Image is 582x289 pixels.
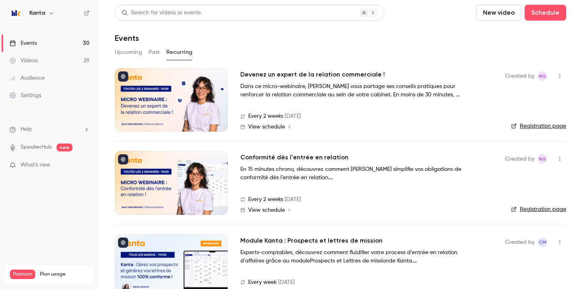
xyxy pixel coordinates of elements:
[166,46,193,59] button: Recurring
[240,124,493,130] a: View schedule
[240,236,382,245] a: Module Kanta : Prospects et lettres de mission
[505,154,534,164] span: Created by
[10,74,45,82] div: Audience
[248,195,283,204] span: Every 2 weeks
[538,154,547,164] span: Nicolas Guitard
[57,144,72,151] span: new
[248,207,285,213] span: View schedule
[21,125,32,134] span: Help
[40,271,89,278] span: Plan usage
[29,9,45,17] h6: Kanta
[115,33,139,43] h1: Events
[248,278,277,287] span: Every week
[240,250,292,255] strong: Experts-comptables
[240,207,493,213] a: View schedule
[240,165,478,182] p: En 15 minutes chrono, découvrez comment [PERSON_NAME] simplifie vos obligations de conformité dès...
[122,9,201,17] div: Search for videos or events
[240,249,478,265] p: , découvrez comment fluidifier votre process d’entrée en relation d'affaires grâce au module de K...
[10,57,38,65] div: Videos
[10,125,89,134] li: help-dropdown-opener
[539,71,546,81] span: NG
[525,5,566,21] button: Schedule
[505,71,534,81] span: Created by
[240,70,385,79] a: Devenez un expert de la relation commerciale !
[539,237,546,247] span: CM
[10,270,35,279] span: Premium
[240,82,478,99] p: Dans ce micro-webinaire, [PERSON_NAME] vous partage ses conseils pratiques pour renforcer la rela...
[248,124,285,130] span: View schedule
[310,258,389,264] strong: Prospects et Lettres de mission
[511,122,566,130] a: Registration page
[248,112,283,121] span: Every 2 weeks
[278,278,295,287] span: [DATE]
[10,39,37,47] div: Events
[538,71,547,81] span: Nicolas Guitard
[505,237,534,247] span: Created by
[240,153,348,162] a: Conformité dès l'entrée en relation
[80,162,89,169] iframe: Noticeable Trigger
[21,161,50,169] span: What's new
[10,7,23,19] img: Kanta
[21,143,52,151] a: SpeakerHub
[10,92,41,100] div: Settings
[476,5,521,21] button: New video
[115,46,142,59] button: Upcoming
[539,154,546,164] span: NG
[511,205,566,213] a: Registration page
[285,195,301,204] span: [DATE]
[285,112,301,121] span: [DATE]
[538,237,547,247] span: Charlotte MARTEL
[148,46,160,59] button: Past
